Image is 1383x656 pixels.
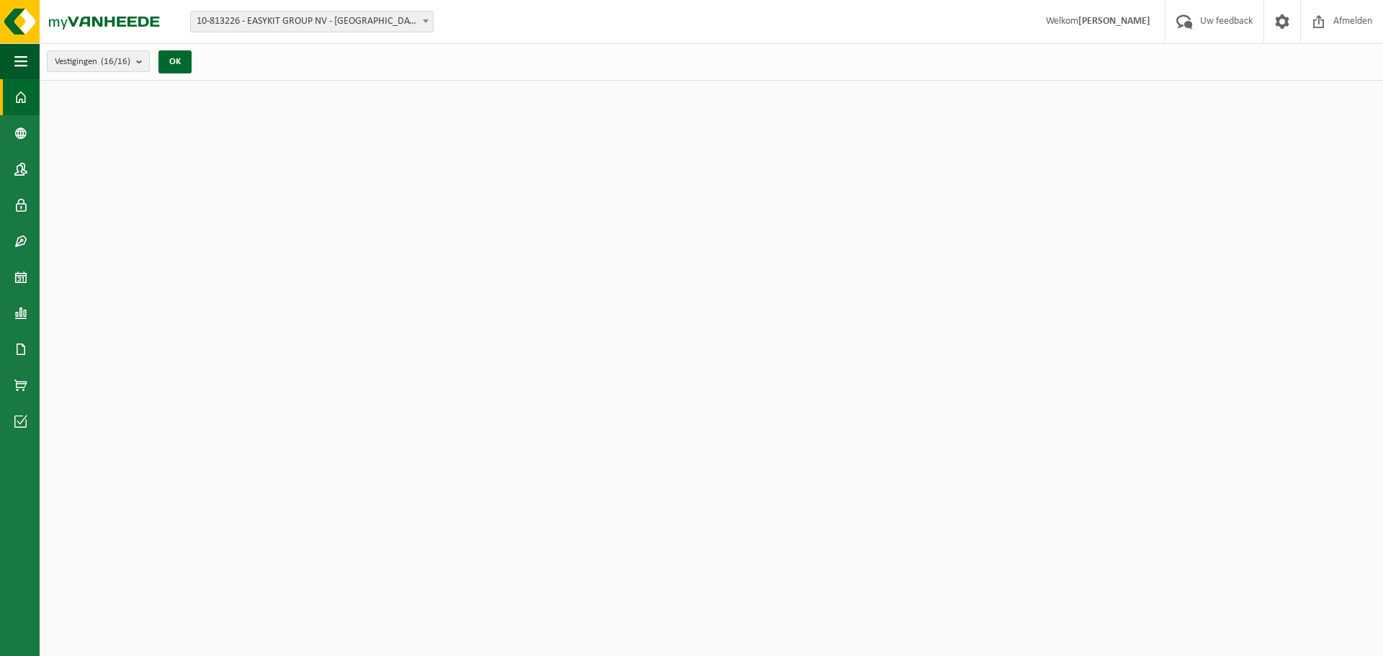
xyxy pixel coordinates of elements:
button: OK [158,50,192,73]
span: 10-813226 - EASYKIT GROUP NV - ROTSELAAR [191,12,433,32]
count: (16/16) [101,57,130,66]
span: 10-813226 - EASYKIT GROUP NV - ROTSELAAR [190,11,434,32]
span: Vestigingen [55,51,130,73]
strong: [PERSON_NAME] [1078,16,1150,27]
button: Vestigingen(16/16) [47,50,150,72]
